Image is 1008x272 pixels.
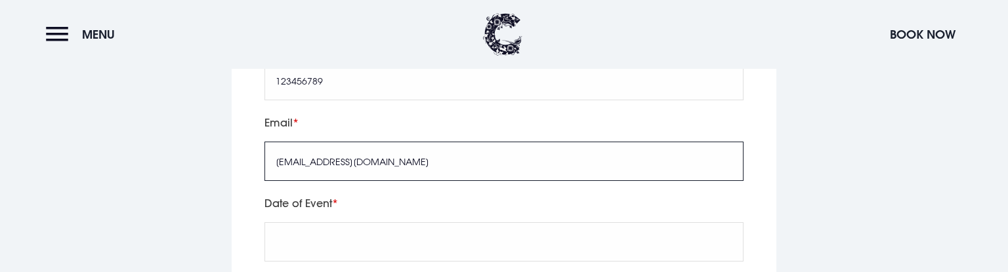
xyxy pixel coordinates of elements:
span: Menu [82,27,115,42]
img: Clandeboye Lodge [483,13,522,56]
button: Menu [46,20,121,49]
label: Email [264,113,744,132]
label: Date of Event [264,194,744,212]
button: Book Now [883,20,962,49]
